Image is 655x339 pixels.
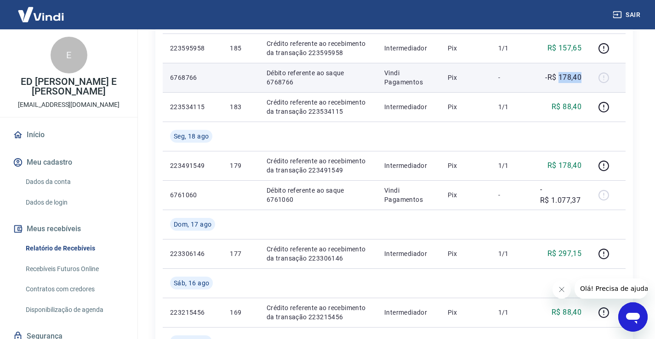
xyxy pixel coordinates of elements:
p: 1/1 [498,308,525,317]
p: Crédito referente ao recebimento da transação 223595958 [267,39,370,57]
p: 179 [230,161,251,170]
p: 223491549 [170,161,215,170]
iframe: Mensagem da empresa [575,278,648,299]
span: Dom, 17 ago [174,220,211,229]
p: Crédito referente ao recebimento da transação 223215456 [267,303,370,322]
a: Contratos com credores [22,280,126,299]
p: -R$ 1.077,37 [540,184,581,206]
p: 1/1 [498,102,525,111]
p: Pix [448,102,484,111]
p: Intermediador [384,308,433,317]
p: Vindi Pagamentos [384,68,433,87]
p: R$ 178,40 [547,160,582,171]
p: 185 [230,44,251,53]
p: - [498,73,525,82]
p: R$ 88,40 [552,307,581,318]
p: Crédito referente ao recebimento da transação 223491549 [267,156,370,175]
a: Dados da conta [22,172,126,191]
p: R$ 157,65 [547,43,582,54]
p: Pix [448,161,484,170]
p: [EMAIL_ADDRESS][DOMAIN_NAME] [18,100,120,110]
p: Pix [448,73,484,82]
p: Pix [448,44,484,53]
p: - [498,190,525,200]
span: Olá! Precisa de ajuda? [6,6,77,14]
iframe: Botão para abrir a janela de mensagens [618,302,648,332]
p: -R$ 178,40 [545,72,581,83]
p: 6761060 [170,190,215,200]
p: R$ 297,15 [547,248,582,259]
p: Débito referente ao saque 6761060 [267,186,370,204]
div: E [51,37,87,73]
a: Disponibilização de agenda [22,300,126,319]
p: 223306146 [170,249,215,258]
p: Débito referente ao saque 6768766 [267,68,370,87]
p: Intermediador [384,102,433,111]
button: Meus recebíveis [11,219,126,239]
p: 6768766 [170,73,215,82]
p: 223534115 [170,102,215,111]
button: Sair [611,6,644,23]
p: 223595958 [170,44,215,53]
p: Intermediador [384,161,433,170]
p: ED [PERSON_NAME] E [PERSON_NAME] [7,77,130,96]
span: Seg, 18 ago [174,132,209,141]
p: Intermediador [384,249,433,258]
p: 1/1 [498,161,525,170]
p: 169 [230,308,251,317]
p: Crédito referente ao recebimento da transação 223534115 [267,98,370,116]
a: Dados de login [22,193,126,212]
p: 223215456 [170,308,215,317]
p: Crédito referente ao recebimento da transação 223306146 [267,245,370,263]
iframe: Fechar mensagem [552,280,571,299]
a: Relatório de Recebíveis [22,239,126,258]
p: R$ 88,40 [552,101,581,112]
button: Meu cadastro [11,152,126,172]
p: Vindi Pagamentos [384,186,433,204]
p: Pix [448,308,484,317]
p: Pix [448,249,484,258]
p: 1/1 [498,44,525,53]
p: 177 [230,249,251,258]
p: 1/1 [498,249,525,258]
p: Pix [448,190,484,200]
span: Sáb, 16 ago [174,278,209,288]
a: Início [11,125,126,145]
p: 183 [230,102,251,111]
a: Recebíveis Futuros Online [22,260,126,278]
p: Intermediador [384,44,433,53]
img: Vindi [11,0,71,28]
